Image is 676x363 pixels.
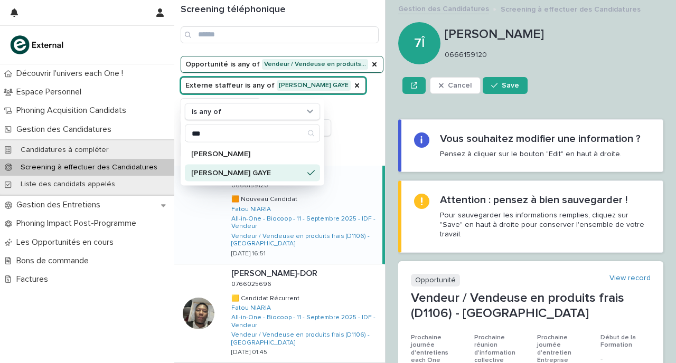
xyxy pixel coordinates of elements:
a: Fatou NIARIA [231,304,271,312]
a: [PERSON_NAME]-DOR[PERSON_NAME]-DOR 07660256960766025696 🟨 Candidat Récurrent🟨 Candidat Récurrent ... [174,264,385,363]
input: Search [181,26,379,43]
p: [DATE] 01:45 [231,349,267,356]
input: Search [185,125,320,142]
p: [PERSON_NAME]-DOR [231,266,320,279]
p: Gestion des Entretiens [12,200,109,210]
button: Cancel [430,77,481,94]
p: 0666159120 [445,51,659,60]
p: Liste des candidats appelés [12,180,124,189]
p: is any of [192,107,221,116]
a: Fatou NIARIA [231,206,271,213]
p: Phoning Acquisition Candidats [12,106,135,116]
a: Gestion des Candidatures [398,2,489,14]
button: Save [483,77,528,94]
p: Pour sauvegarder les informations remplies, cliquez sur "Save" en haut à droite pour conserver l'... [440,211,650,240]
p: Découvrir l'univers each One ! [12,69,132,79]
p: Factures [12,274,57,284]
p: Gestion des Candidatures [12,125,120,135]
p: Espace Personnel [12,87,90,97]
p: Candidatures à compléter [12,146,117,155]
a: Vendeur / Vendeuse en produits frais (D1106) - [GEOGRAPHIC_DATA] [231,233,378,248]
p: [PERSON_NAME] GAYE [191,169,303,177]
p: [PERSON_NAME] [445,27,663,42]
a: [PERSON_NAME][PERSON_NAME] 06661591200666159120 🟧 Nouveau Candidat🟧 Nouveau Candidat Fatou NIARIA... [174,166,385,264]
button: Externe staffeur [181,77,366,94]
div: Search [185,125,320,142]
p: 🟧 Nouveau Candidat [231,194,299,203]
p: Opportunité [411,274,460,287]
span: Cancel [448,82,472,89]
span: Save [502,82,519,89]
p: Screening à effectuer des Candidatures [501,3,641,14]
button: Statut de l'appel [181,98,261,115]
h1: Screening téléphonique [181,4,379,16]
img: bc51vvfgR2QLHU84CWIQ [8,34,67,55]
a: View record [609,274,651,283]
p: [DATE] 16:51 [231,250,266,257]
button: Opportunité [181,56,383,73]
p: Bons de commande [12,256,97,266]
a: Vendeur / Vendeuse en produits frais (D1106) - [GEOGRAPHIC_DATA] [231,331,381,347]
p: [PERSON_NAME] [191,150,303,158]
p: Vendeur / Vendeuse en produits frais (D1106) - [GEOGRAPHIC_DATA] [411,291,651,321]
p: Les Opportunités en cours [12,237,122,247]
p: Screening à effectuer des Candidatures [12,163,166,172]
span: Début de la Formation [600,335,636,348]
a: All-in-One - Biocoop - 11 - Septembre 2025 - IDF - Vendeur [231,314,381,329]
p: Pensez à cliquer sur le bouton "Edit" en haut à droite. [440,149,622,159]
p: 0766025696 [231,279,274,288]
a: All-in-One - Biocoop - 11 - Septembre 2025 - IDF - Vendeur [231,215,378,231]
h2: Vous souhaitez modifier une information ? [440,132,641,145]
p: Phoning Impact Post-Programme [12,218,145,228]
p: 🟨 Candidat Récurrent [231,293,302,302]
h2: Attention : pensez à bien sauvegarder ! [440,194,627,206]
